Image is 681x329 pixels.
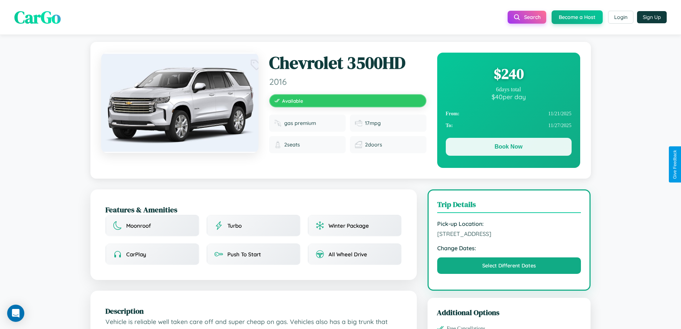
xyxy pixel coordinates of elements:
[101,53,258,153] img: Chevrolet 3500HD 2016
[552,10,603,24] button: Become a Host
[227,251,261,258] span: Push To Start
[274,120,281,127] img: Fuel type
[437,307,582,318] h3: Additional Options
[672,150,677,179] div: Give Feedback
[355,141,362,148] img: Doors
[105,204,402,215] h2: Features & Amenities
[355,120,362,127] img: Fuel efficiency
[446,93,572,101] div: $ 40 per day
[446,64,572,83] div: $ 240
[329,251,367,258] span: All Wheel Drive
[446,111,460,117] strong: From:
[284,120,316,126] span: gas premium
[269,53,426,73] h1: Chevrolet 3500HD
[284,141,300,148] span: 2 seats
[105,306,402,316] h2: Description
[524,14,541,20] span: Search
[126,251,146,258] span: CarPlay
[437,245,581,252] strong: Change Dates:
[126,222,151,229] span: Moonroof
[446,138,572,156] button: Book Now
[608,11,633,24] button: Login
[274,141,281,148] img: Seats
[365,141,382,148] span: 2 doors
[437,220,581,227] strong: Pick-up Location:
[446,86,572,93] div: 6 days total
[446,120,572,131] div: 11 / 27 / 2025
[14,5,61,29] span: CarGo
[437,230,581,237] span: [STREET_ADDRESS]
[437,199,581,213] h3: Trip Details
[227,222,242,229] span: Turbo
[329,222,369,229] span: Winter Package
[637,11,667,23] button: Sign Up
[7,305,24,322] div: Open Intercom Messenger
[282,98,303,104] span: Available
[446,108,572,120] div: 11 / 21 / 2025
[508,11,546,24] button: Search
[269,76,426,87] span: 2016
[365,120,381,126] span: 17 mpg
[437,257,581,274] button: Select Different Dates
[446,122,453,129] strong: To:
